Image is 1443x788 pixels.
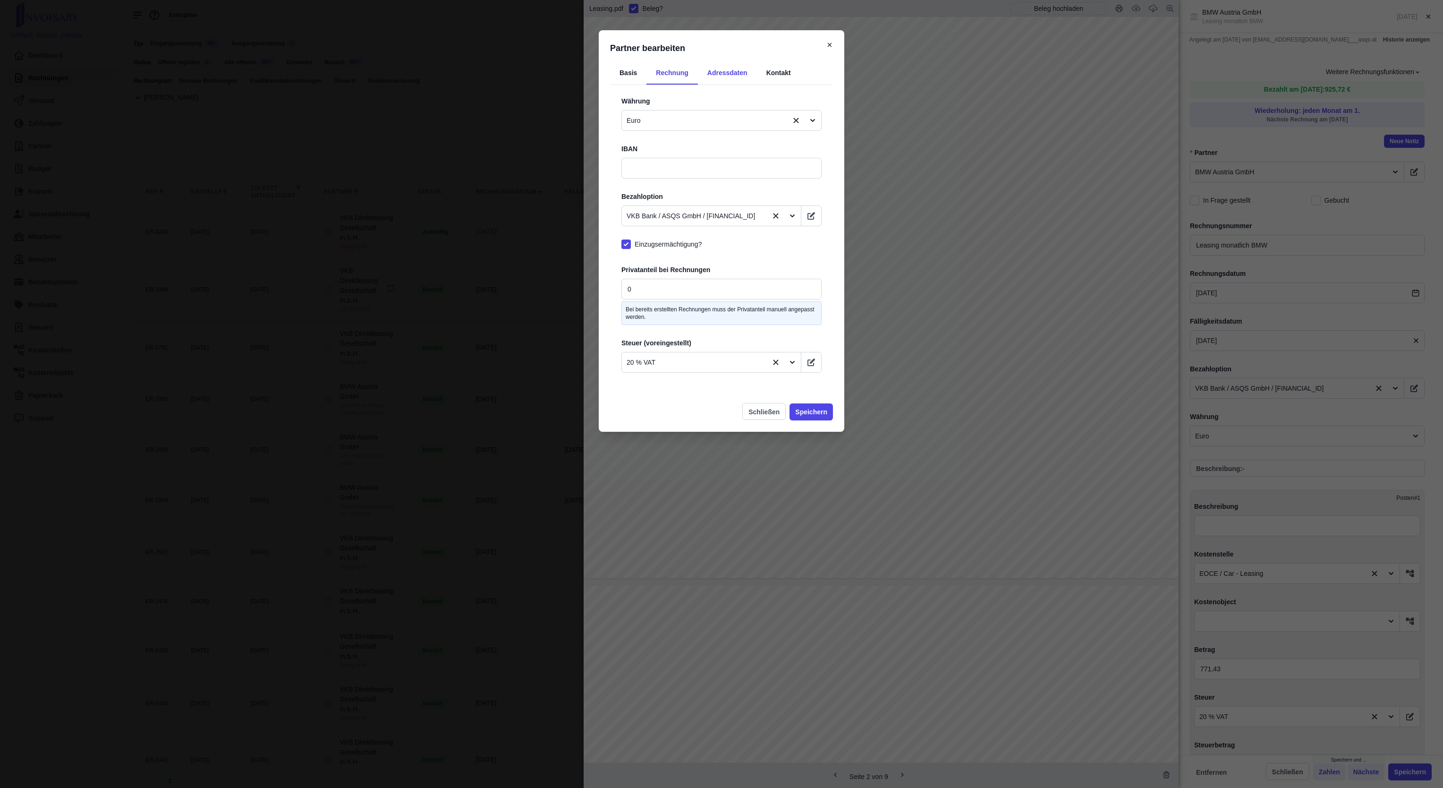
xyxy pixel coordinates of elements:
[621,192,822,202] label: Bezahloption
[757,62,800,85] div: Kontakt
[621,96,822,106] label: Währung
[621,301,822,325] div: Bei bereits erstellten Rechnungen muss der Privatanteil manuell angepasst werden.
[621,265,822,275] label: Privatanteil bei Rechnungen
[621,144,822,154] label: IBAN
[646,62,697,85] div: Rechnung
[698,62,757,85] div: Adressdaten
[635,240,702,249] span: Einzugsermächtigung?
[610,42,833,55] h5: Partner bearbeiten
[742,403,786,420] button: Schließen
[621,240,631,249] input: Einzugsermächtigung?
[621,338,822,348] label: Steuer (voreingestellt)
[610,62,646,85] div: Basis
[789,403,833,420] button: Speichern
